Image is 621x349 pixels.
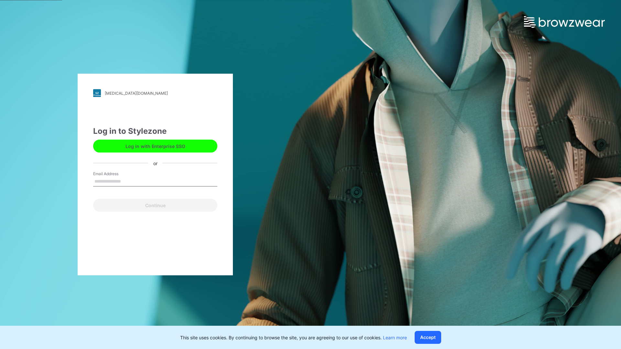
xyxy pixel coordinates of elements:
[93,89,101,97] img: stylezone-logo.562084cfcfab977791bfbf7441f1a819.svg
[383,335,407,340] a: Learn more
[93,140,217,153] button: Log in with Enterprise SSO
[180,334,407,341] p: This site uses cookies. By continuing to browse the site, you are agreeing to our use of cookies.
[105,91,168,96] div: [MEDICAL_DATA][DOMAIN_NAME]
[93,89,217,97] a: [MEDICAL_DATA][DOMAIN_NAME]
[524,16,605,28] img: browzwear-logo.e42bd6dac1945053ebaf764b6aa21510.svg
[148,160,163,166] div: or
[93,125,217,137] div: Log in to Stylezone
[93,171,138,177] label: Email Address
[415,331,441,344] button: Accept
